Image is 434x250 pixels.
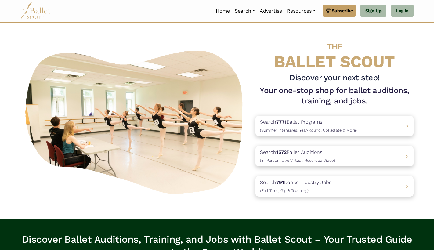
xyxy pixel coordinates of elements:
span: Subscribe [332,7,353,14]
span: (Full-Time, Gig & Teaching) [260,188,309,193]
span: > [406,123,409,129]
span: (In-Person, Live Virtual, Recorded Video) [260,158,335,163]
img: A group of ballerinas talking to each other in a ballet studio [20,44,251,197]
img: gem.svg [326,7,331,14]
p: Search Ballet Programs [260,118,357,134]
a: Search791Dance Industry Jobs(Full-Time, Gig & Teaching) > [255,176,414,197]
a: Log In [391,5,414,17]
p: Search Ballet Auditions [260,148,335,164]
h1: Your one-stop shop for ballet auditions, training, and jobs. [255,85,414,106]
span: (Summer Intensives, Year-Round, Collegiate & More) [260,128,357,132]
b: 791 [276,179,284,185]
span: > [406,183,409,189]
h3: Discover your next step! [255,73,414,83]
a: Sign Up [360,5,386,17]
a: Search7771Ballet Programs(Summer Intensives, Year-Round, Collegiate & More)> [255,116,414,136]
span: THE [327,42,342,52]
h4: BALLET SCOUT [255,35,414,70]
a: Home [213,5,232,17]
b: 1572 [276,149,287,155]
a: Resources [284,5,318,17]
p: Search Dance Industry Jobs [260,179,331,194]
a: Advertise [257,5,284,17]
a: Search [232,5,257,17]
span: > [406,153,409,159]
a: Search1572Ballet Auditions(In-Person, Live Virtual, Recorded Video) > [255,146,414,166]
b: 7771 [276,119,287,125]
a: Subscribe [323,5,356,17]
